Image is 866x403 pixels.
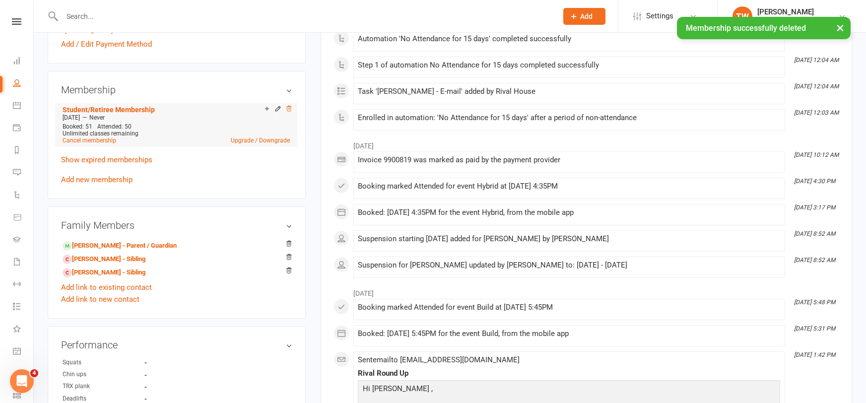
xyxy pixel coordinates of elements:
[63,370,144,379] div: Chin ups
[13,118,33,140] a: Payments
[358,330,780,338] div: Booked: [DATE] 5:45PM for the event Build, from the mobile app
[794,83,839,90] i: [DATE] 12:04 AM
[358,87,780,96] div: Task '[PERSON_NAME] - E-mail' added by Rival House
[144,359,201,366] strong: -
[646,5,673,27] span: Settings
[13,207,33,229] a: Product Sales
[63,268,145,278] a: [PERSON_NAME] - Sibling
[13,140,33,162] a: Reports
[61,220,292,231] h3: Family Members
[10,369,34,393] iframe: Intercom live chat
[13,319,33,341] a: What's New
[61,339,292,350] h3: Performance
[794,257,835,264] i: [DATE] 8:52 AM
[30,369,38,377] span: 4
[358,156,780,164] div: Invoice 9900819 was marked as paid by the payment provider
[358,61,780,69] div: Step 1 of automation No Attendance for 15 days completed successfully
[63,254,145,265] a: [PERSON_NAME] - Sibling
[89,114,105,121] span: Never
[794,299,835,306] i: [DATE] 5:48 PM
[13,95,33,118] a: Calendar
[63,358,144,367] div: Squats
[333,135,839,151] li: [DATE]
[61,293,139,305] a: Add link to new contact
[358,369,780,378] div: Rival Round Up
[13,51,33,73] a: Dashboard
[358,235,780,243] div: Suspension starting [DATE] added for [PERSON_NAME] by [PERSON_NAME]
[757,7,814,16] div: [PERSON_NAME]
[13,73,33,95] a: People
[358,114,780,122] div: Enrolled in automation: 'No Attendance for 15 days' after a period of non-attendance
[13,363,33,386] a: Roll call kiosk mode
[794,109,839,116] i: [DATE] 12:03 AM
[63,130,138,137] span: Unlimited classes remaining
[794,230,835,237] i: [DATE] 8:52 AM
[63,382,144,391] div: TRX plank
[757,16,814,25] div: Rival House
[144,371,201,379] strong: -
[333,283,839,299] li: [DATE]
[63,137,116,144] a: Cancel membership
[13,341,33,363] a: General attendance kiosk mode
[63,114,80,121] span: [DATE]
[358,355,520,364] span: Sent email to [EMAIL_ADDRESS][DOMAIN_NAME]
[63,241,177,251] a: [PERSON_NAME] - Parent / Guardian
[59,9,550,23] input: Search...
[563,8,605,25] button: Add
[733,6,752,26] div: TW
[794,57,839,64] i: [DATE] 12:04 AM
[61,281,152,293] a: Add link to existing contact
[794,151,839,158] i: [DATE] 10:12 AM
[358,208,780,217] div: Booked: [DATE] 4:35PM for the event Hybrid, from the mobile app
[794,178,835,185] i: [DATE] 4:30 PM
[358,261,780,269] div: Suspension for [PERSON_NAME] updated by [PERSON_NAME] to: [DATE] - [DATE]
[61,175,133,184] a: Add new membership
[63,106,155,114] a: Student/Retiree Membership
[144,395,201,403] strong: -
[358,303,780,312] div: Booking marked Attended for event Build at [DATE] 5:45PM
[61,38,152,50] a: Add / Edit Payment Method
[794,351,835,358] i: [DATE] 1:42 PM
[794,325,835,332] i: [DATE] 5:31 PM
[794,204,835,211] i: [DATE] 3:17 PM
[144,383,201,391] strong: -
[358,182,780,191] div: Booking marked Attended for event Hybrid at [DATE] 4:35PM
[63,123,92,130] span: Booked: 51
[61,84,292,95] h3: Membership
[60,114,292,122] div: —
[677,17,851,39] div: Membership successfully deleted
[61,155,152,164] a: Show expired memberships
[581,12,593,20] span: Add
[831,17,849,38] button: ×
[97,123,132,130] span: Attended: 50
[360,383,778,397] p: Hi [PERSON_NAME] ,
[231,137,290,144] a: Upgrade / Downgrade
